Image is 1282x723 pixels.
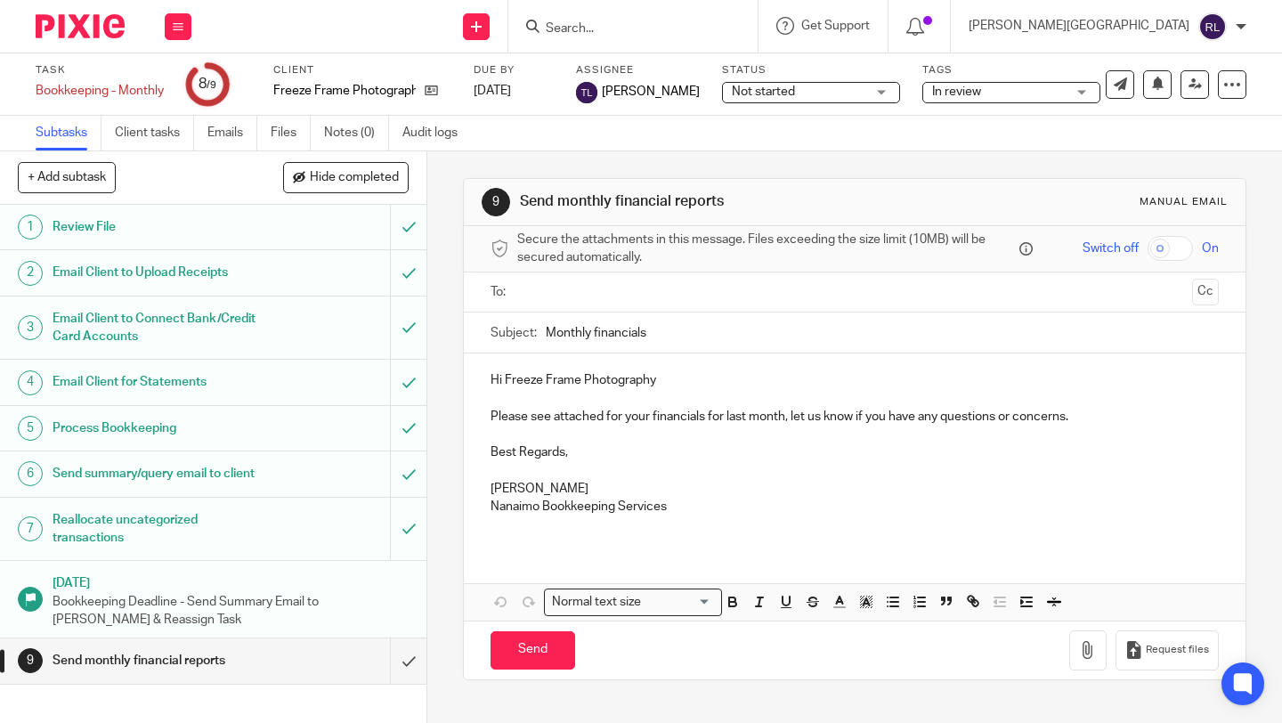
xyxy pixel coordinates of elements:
img: svg%3E [1198,12,1227,41]
p: Hi Freeze Frame Photography [491,371,1219,389]
a: Audit logs [402,116,471,150]
p: Bookkeeping Deadline - Send Summary Email to [PERSON_NAME] & Reassign Task [53,593,409,630]
div: 1 [18,215,43,240]
p: Please see attached for your financials for last month, let us know if you have any questions or ... [491,408,1219,426]
h1: Review File [53,214,266,240]
h1: Email Client to Connect Bank/Credit Card Accounts [53,305,266,351]
h1: [DATE] [53,570,409,592]
div: 3 [18,315,43,340]
span: Request files [1146,643,1209,657]
div: Manual email [1140,195,1228,209]
span: [PERSON_NAME] [602,83,700,101]
h1: Email Client for Statements [53,369,266,395]
input: Send [491,631,575,670]
div: 9 [482,188,510,216]
button: Request files [1116,630,1219,670]
h1: Send monthly financial reports [53,647,266,674]
input: Search [544,21,704,37]
p: [PERSON_NAME][GEOGRAPHIC_DATA] [969,17,1189,35]
p: Freeze Frame Photography [273,82,416,100]
span: Secure the attachments in this message. Files exceeding the size limit (10MB) will be secured aut... [517,231,1015,267]
span: In review [932,85,981,98]
p: [PERSON_NAME] [491,480,1219,498]
span: On [1202,240,1219,257]
div: Bookkeeping - Monthly [36,82,164,100]
label: Subject: [491,324,537,342]
div: 5 [18,416,43,441]
button: Hide completed [283,162,409,192]
div: 6 [18,461,43,486]
label: To: [491,283,510,301]
h1: Send monthly financial reports [520,192,893,211]
a: Emails [207,116,257,150]
label: Task [36,63,164,77]
span: Get Support [801,20,870,32]
span: Hide completed [310,171,399,185]
h1: Email Client to Upload Receipts [53,259,266,286]
span: Not started [732,85,795,98]
button: Cc [1192,279,1219,305]
label: Assignee [576,63,700,77]
div: 2 [18,261,43,286]
p: Nanaimo Bookkeeping Services [491,498,1219,516]
small: /9 [207,80,216,90]
a: Subtasks [36,116,101,150]
a: Notes (0) [324,116,389,150]
div: Search for option [544,589,722,616]
h1: Send summary/query email to client [53,460,266,487]
div: 9 [18,648,43,673]
span: Switch off [1083,240,1139,257]
a: Files [271,116,311,150]
h1: Reallocate uncategorized transactions [53,507,266,552]
span: [DATE] [474,85,511,97]
div: 8 [199,74,216,94]
label: Status [722,63,900,77]
label: Client [273,63,451,77]
button: + Add subtask [18,162,116,192]
label: Tags [922,63,1100,77]
p: Best Regards, [491,443,1219,461]
label: Due by [474,63,554,77]
input: Search for option [647,593,711,612]
h1: Process Bookkeeping [53,415,266,442]
span: Normal text size [548,593,645,612]
a: Client tasks [115,116,194,150]
img: Pixie [36,14,125,38]
img: svg%3E [576,82,597,103]
div: 7 [18,516,43,541]
div: 4 [18,370,43,395]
